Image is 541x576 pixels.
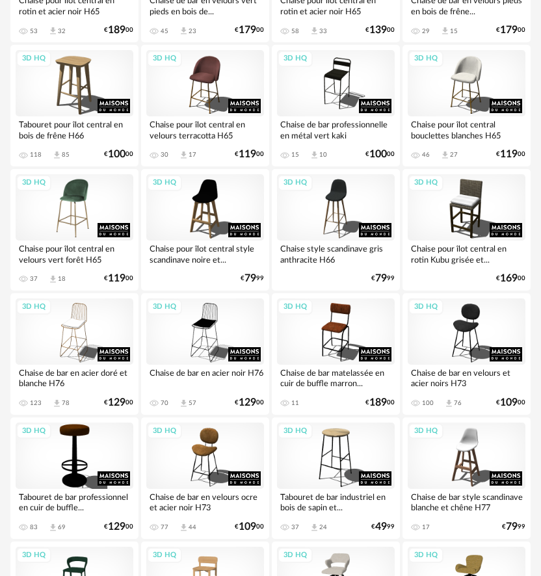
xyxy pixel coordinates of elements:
div: 70 [161,399,168,407]
div: 53 [30,27,38,35]
div: 3D HQ [278,299,313,315]
span: Download icon [310,523,319,532]
div: Tabouret pour îlot central en bois de frêne H66 [16,116,133,142]
div: 3D HQ [278,547,313,564]
span: 169 [500,274,518,283]
span: Download icon [179,150,189,160]
span: Download icon [179,26,189,36]
span: 79 [506,523,518,531]
div: 3D HQ [278,51,313,67]
div: 57 [189,399,196,407]
div: € 00 [496,274,525,283]
div: Chaise pour îlot central style scandinave noire et... [146,241,264,267]
a: 3D HQ Chaise pour îlot central en velours terracotta H65 30 Download icon 17 €11900 [141,45,269,166]
div: 32 [58,27,66,35]
div: 3D HQ [147,299,182,315]
span: Download icon [444,399,454,408]
div: € 00 [104,274,133,283]
div: Chaise de bar en acier noir H76 [146,365,264,391]
span: 119 [239,150,256,159]
span: 129 [239,399,256,407]
span: Download icon [440,150,450,160]
div: 10 [319,151,327,159]
div: Chaise pour îlot central en velours terracotta H65 [146,116,264,142]
div: 46 [422,151,430,159]
div: 3D HQ [147,423,182,439]
div: 23 [189,27,196,35]
div: Tabouret de bar industriel en bois de sapin et... [277,489,395,515]
div: 37 [291,523,299,531]
div: Chaise de bar en velours ocre et acier noir H73 [146,489,264,515]
div: 85 [62,151,70,159]
div: € 99 [241,274,264,283]
span: Download icon [179,523,189,532]
div: 3D HQ [408,299,443,315]
div: 27 [450,151,458,159]
div: € 00 [365,399,395,407]
div: € 00 [365,26,395,34]
div: Chaise de bar matelassée en cuir de buffle marron... [277,365,395,391]
a: 3D HQ Chaise de bar en acier noir H76 70 Download icon 57 €12900 [141,293,269,415]
div: € 00 [235,523,264,531]
span: 109 [500,399,518,407]
div: 3D HQ [16,423,51,439]
span: 100 [108,150,125,159]
div: € 00 [104,150,133,159]
div: Chaise de bar professionnelle en métal vert kaki [277,116,395,142]
div: Chaise de bar en velours et acier noirs H73 [408,365,525,391]
span: Download icon [179,399,189,408]
div: € 00 [496,150,525,159]
span: 179 [500,26,518,34]
div: € 99 [502,523,525,531]
span: 189 [108,26,125,34]
div: € 00 [104,399,133,407]
div: € 00 [104,26,133,34]
div: Chaise style scandinave gris anthracite H66 [277,241,395,267]
div: 3D HQ [16,299,51,315]
div: 11 [291,399,299,407]
span: Download icon [310,150,319,160]
a: 3D HQ Chaise de bar matelassée en cuir de buffle marron... 11 €18900 [272,293,400,415]
span: Download icon [48,26,58,36]
div: 37 [30,275,38,283]
div: 33 [319,27,327,35]
div: 3D HQ [147,175,182,191]
div: 17 [189,151,196,159]
div: 30 [161,151,168,159]
a: 3D HQ Chaise de bar style scandinave blanche et chêne H77 17 €7999 [402,417,531,539]
a: 3D HQ Chaise de bar en acier doré et blanche H76 123 Download icon 78 €12900 [10,293,139,415]
div: 3D HQ [408,175,443,191]
span: Download icon [48,274,58,284]
div: 123 [30,399,42,407]
span: 109 [239,523,256,531]
div: Chaise pour îlot central en rotin Kubu grisée et... [408,241,525,267]
span: 189 [369,399,387,407]
span: 79 [244,274,256,283]
div: € 00 [235,26,264,34]
a: 3D HQ Chaise de bar professionnelle en métal vert kaki 15 Download icon 10 €10000 [272,45,400,166]
a: 3D HQ Chaise de bar en velours et acier noirs H73 100 Download icon 76 €10900 [402,293,531,415]
span: Download icon [52,399,62,408]
div: 3D HQ [408,547,443,564]
div: 3D HQ [16,175,51,191]
div: € 00 [365,150,395,159]
div: 83 [30,523,38,531]
a: 3D HQ Tabouret pour îlot central en bois de frêne H66 118 Download icon 85 €10000 [10,45,139,166]
span: Download icon [440,26,450,36]
a: 3D HQ Chaise pour îlot central en velours vert forêt H65 37 Download icon 18 €11900 [10,169,139,291]
div: 69 [58,523,66,531]
div: Chaise pour îlot central en velours vert forêt H65 [16,241,133,267]
span: 129 [108,399,125,407]
div: € 00 [235,399,264,407]
div: 3D HQ [147,51,182,67]
div: 3D HQ [147,547,182,564]
div: 58 [291,27,299,35]
div: 78 [62,399,70,407]
div: 3D HQ [278,423,313,439]
span: Download icon [48,523,58,532]
div: € 00 [235,150,264,159]
div: 44 [189,523,196,531]
a: 3D HQ Tabouret de bar industriel en bois de sapin et... 37 Download icon 24 €4999 [272,417,400,539]
div: 77 [161,523,168,531]
div: 15 [450,27,458,35]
